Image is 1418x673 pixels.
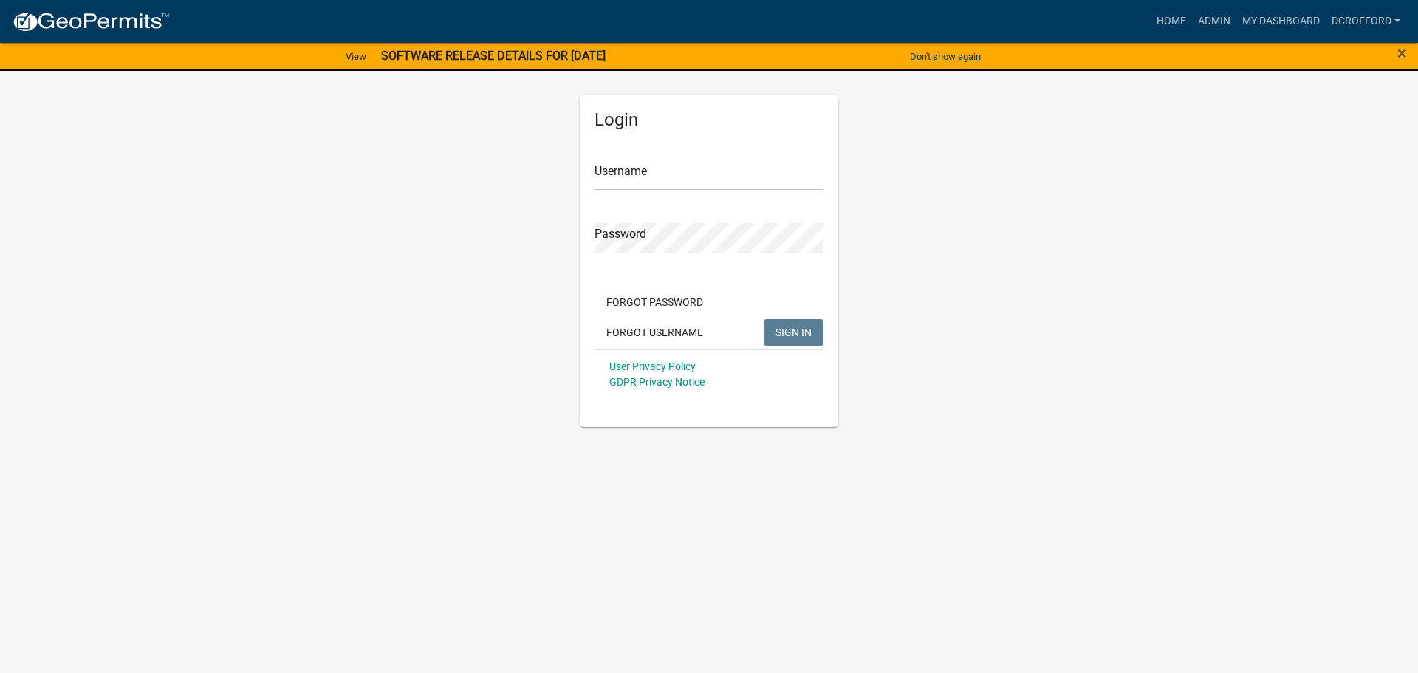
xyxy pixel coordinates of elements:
a: Home [1151,7,1192,35]
button: Forgot Username [595,319,715,346]
button: Forgot Password [595,289,715,315]
span: SIGN IN [775,326,812,338]
a: dcrofford [1326,7,1406,35]
a: View [340,44,372,69]
span: × [1397,43,1407,64]
button: Close [1397,44,1407,62]
a: My Dashboard [1236,7,1326,35]
button: Don't show again [904,44,987,69]
h5: Login [595,109,823,131]
a: GDPR Privacy Notice [609,376,705,388]
a: User Privacy Policy [609,361,696,372]
strong: SOFTWARE RELEASE DETAILS FOR [DATE] [381,49,606,63]
button: SIGN IN [764,319,823,346]
a: Admin [1192,7,1236,35]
